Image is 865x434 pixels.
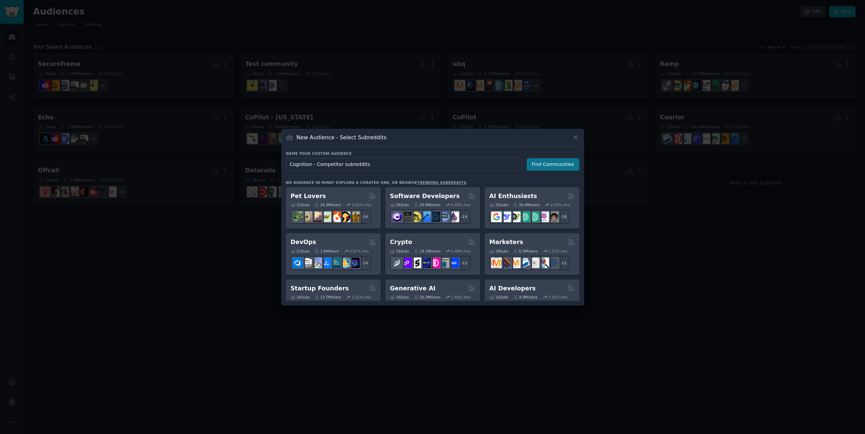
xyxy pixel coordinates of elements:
h2: Startup Founders [291,284,349,293]
img: OpenAIDev [538,212,549,222]
img: Emailmarketing [520,258,530,268]
img: MarketingResearch [538,258,549,268]
div: 0.48 % /mo [451,249,471,254]
img: GoogleGeminiAI [491,212,502,222]
h2: AI Developers [489,284,536,293]
div: 31 Sub s [291,202,310,207]
img: OnlineMarketing [548,258,558,268]
div: + 24 [357,210,371,224]
div: 1.51 % /mo [352,295,371,299]
div: 0.45 % /mo [451,202,471,207]
h3: Name your custom audience [286,151,579,156]
div: 1.45 % /mo [451,295,471,299]
h2: DevOps [291,238,316,246]
img: defiblockchain [430,258,440,268]
div: 1.23 % /mo [548,249,568,254]
div: 19.1M Users [414,249,440,254]
img: web3 [420,258,431,268]
img: ballpython [302,212,312,222]
img: googleads [529,258,539,268]
div: 1.6M Users [314,249,339,254]
div: + 14 [357,256,371,270]
div: 2.50 % /mo [551,202,570,207]
img: dogbreed [349,212,360,222]
div: 25 Sub s [489,202,508,207]
img: PetAdvice [340,212,350,222]
img: herpetology [292,212,303,222]
h2: Pet Lovers [291,192,326,200]
img: iOSProgramming [420,212,431,222]
div: 4.0M Users [513,295,538,299]
img: AskComputerScience [439,212,450,222]
div: 18 Sub s [489,249,508,254]
div: No audience in mind? Explore a curated one, or browse . [286,180,468,185]
h2: Software Developers [390,192,460,200]
img: 0xPolygon [401,258,412,268]
input: Pick a short name, like "Digital Marketers" or "Movie-Goers" [286,158,522,171]
img: cockatiel [330,212,341,222]
img: Docker_DevOps [311,258,322,268]
div: + 12 [456,256,471,270]
a: trending subreddits [417,180,466,185]
img: defi_ [449,258,459,268]
div: 24.3M Users [314,202,341,207]
img: learnjavascript [411,212,421,222]
h2: AI Enthusiasts [489,192,537,200]
h2: Crypto [390,238,412,246]
button: Find Communities [527,158,579,171]
h2: Marketers [489,238,523,246]
h3: New Audience - Select Subreddits [296,134,386,141]
img: bigseo [501,258,511,268]
img: CryptoNews [439,258,450,268]
img: chatgpt_prompts_ [529,212,539,222]
img: PlatformEngineers [349,258,360,268]
div: + 19 [456,210,471,224]
img: turtle [321,212,331,222]
img: software [401,212,412,222]
h2: Generative AI [390,284,436,293]
img: DeepSeek [501,212,511,222]
div: 20.3M Users [414,295,440,299]
div: 3.25 % /mo [548,295,568,299]
div: 6.5M Users [513,249,538,254]
img: ethstaker [411,258,421,268]
img: DevOpsLinks [321,258,331,268]
img: csharp [392,212,402,222]
div: 15 Sub s [489,295,508,299]
img: chatgpt_promptDesign [520,212,530,222]
img: elixir [449,212,459,222]
img: aws_cdk [340,258,350,268]
div: 2.07 % /mo [350,249,369,254]
div: 16 Sub s [390,295,409,299]
div: + 18 [556,210,570,224]
img: platformengineering [330,258,341,268]
img: leopardgeckos [311,212,322,222]
div: 19 Sub s [390,249,409,254]
img: ethfinance [392,258,402,268]
div: 16 Sub s [291,295,310,299]
img: AItoolsCatalog [510,212,521,222]
img: azuredevops [292,258,303,268]
div: 13.7M Users [314,295,341,299]
img: reactnative [430,212,440,222]
div: 0.82 % /mo [352,202,371,207]
img: AskMarketing [510,258,521,268]
div: + 11 [556,256,570,270]
img: AWS_Certified_Experts [302,258,312,268]
img: content_marketing [491,258,502,268]
div: 21 Sub s [291,249,310,254]
div: 26 Sub s [390,202,409,207]
img: ArtificalIntelligence [548,212,558,222]
div: 20.4M Users [513,202,540,207]
div: 29.9M Users [414,202,440,207]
